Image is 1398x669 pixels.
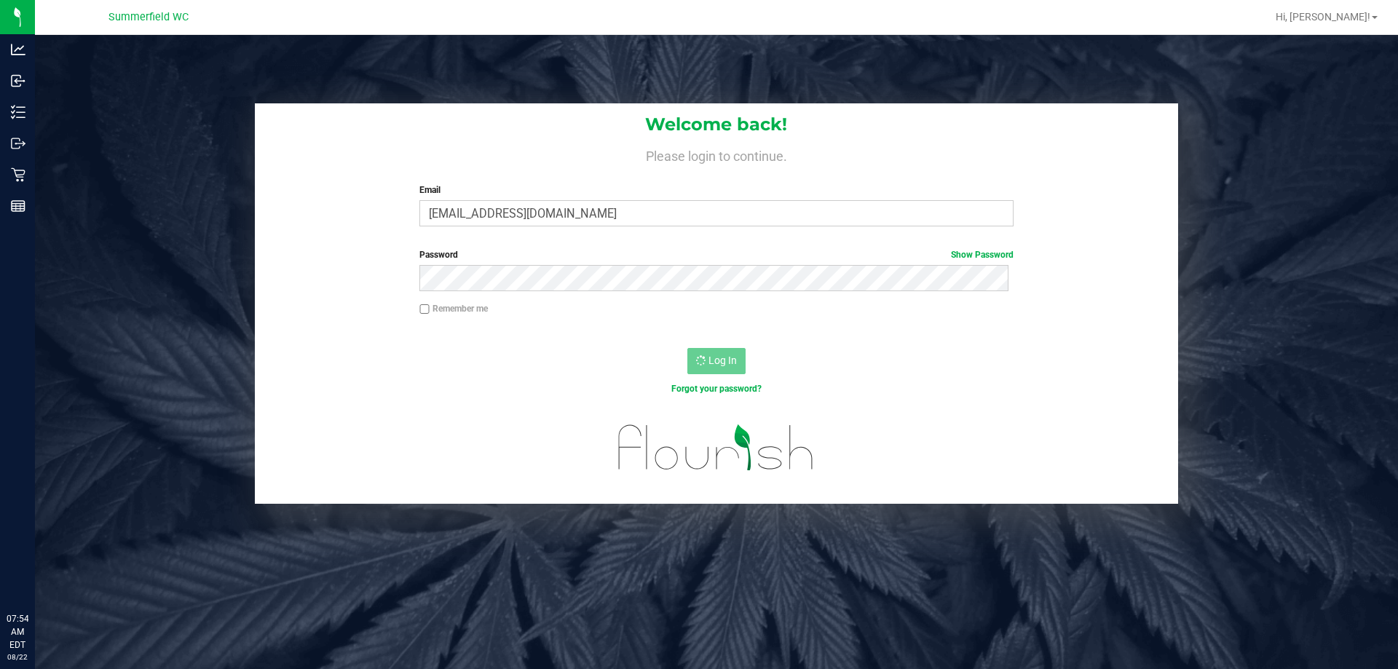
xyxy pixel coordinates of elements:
[951,250,1014,260] a: Show Password
[419,304,430,314] input: Remember me
[601,411,832,485] img: flourish_logo.svg
[687,348,746,374] button: Log In
[11,136,25,151] inline-svg: Outbound
[419,250,458,260] span: Password
[255,146,1178,163] h4: Please login to continue.
[11,74,25,88] inline-svg: Inbound
[7,652,28,662] p: 08/22
[1276,11,1370,23] span: Hi, [PERSON_NAME]!
[708,355,737,366] span: Log In
[419,183,1013,197] label: Email
[11,167,25,182] inline-svg: Retail
[108,11,189,23] span: Summerfield WC
[7,612,28,652] p: 07:54 AM EDT
[419,302,488,315] label: Remember me
[11,199,25,213] inline-svg: Reports
[255,115,1178,134] h1: Welcome back!
[11,105,25,119] inline-svg: Inventory
[671,384,762,394] a: Forgot your password?
[11,42,25,57] inline-svg: Analytics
